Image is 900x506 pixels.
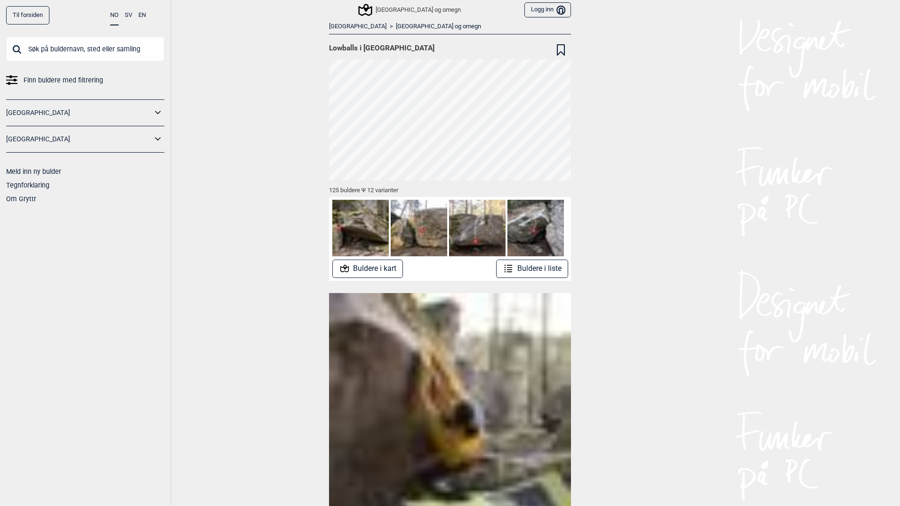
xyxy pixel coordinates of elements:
button: Logg inn [524,2,571,18]
a: Tegnforklaring [6,181,49,189]
button: NO [110,6,119,25]
button: EN [138,6,146,24]
button: Buldere i liste [496,260,568,278]
span: Lowballs i [GEOGRAPHIC_DATA] [329,43,434,53]
div: [GEOGRAPHIC_DATA] og omegn [360,4,461,16]
img: Opium til folket 210420 [391,200,447,256]
a: [GEOGRAPHIC_DATA] [6,132,152,146]
input: Søk på buldernavn, sted eller samling [6,37,164,61]
span: > [390,23,393,31]
span: Finn buldere med filtrering [24,73,103,87]
button: SV [125,6,132,24]
img: Madame Forte 200422 [332,200,389,256]
a: Til forsiden [6,6,49,24]
a: [GEOGRAPHIC_DATA] [329,23,386,31]
img: Ballen er rund 201030 [449,200,506,256]
a: [GEOGRAPHIC_DATA] [6,106,152,120]
a: [GEOGRAPHIC_DATA] og omegn [396,23,481,31]
div: 125 buldere Ψ 12 varianter [329,180,571,197]
a: Finn buldere med filtrering [6,73,164,87]
a: Om Gryttr [6,195,36,203]
button: Buldere i kart [332,260,403,278]
img: Dr Bekkelille 200413 [507,200,564,256]
a: Meld inn ny bulder [6,168,61,175]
